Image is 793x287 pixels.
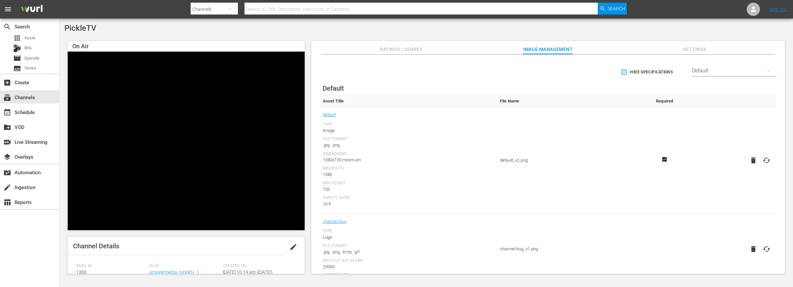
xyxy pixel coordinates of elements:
a: channel-bug [323,217,347,226]
span: 1380 [76,269,87,275]
span: Episode [24,55,39,61]
span: Automation [3,169,11,177]
span: Series [13,64,21,72]
span: Image Management [523,45,573,54]
span: VOD [3,123,11,131]
span: Bits [24,45,32,51]
span: Default [322,84,344,92]
img: ans4CAIJ8jUAAAAAAAAAAAAAAAAAAAAAAAAgQb4GAAAAAAAAAAAAAAAAAAAAAAAAJMjXAAAAAAAAAAAAAAAAAAAAAAAAgAT5G... [16,2,48,17]
span: Episode [13,54,21,62]
a: Sign Out [770,7,787,12]
div: Min Width [323,166,493,171]
span: Search [3,23,11,31]
div: Aspect Ratio [323,195,493,201]
span: Series [24,65,36,71]
span: Search [608,3,625,15]
span: Ingestion [3,184,11,191]
span: Ratings / Genres [376,45,426,54]
div: 16:9 [323,201,493,207]
span: On Air [72,43,89,50]
div: Type [323,122,493,127]
svg: Required [661,156,668,162]
span: Channel Details [73,242,119,250]
div: Aspect Ratio [323,273,493,278]
div: Min Height [323,181,493,186]
div: Max File Size In Kbs [323,258,493,264]
div: 1280 [323,171,493,178]
span: menu [4,5,12,13]
div: Dimensions [323,151,493,157]
span: PickleTV [64,23,96,33]
div: File Format [323,137,493,142]
div: Bits [13,44,21,52]
button: Hide Specifications [620,63,675,81]
th: File Name [497,95,646,107]
div: File Format [323,243,493,249]
div: Default [692,61,776,80]
a: default [323,110,336,119]
button: Search [598,3,627,15]
span: Settings [670,45,720,54]
div: .jpg, .png, .bmp, .gif [323,249,493,255]
div: Image [323,127,493,134]
td: default_v2.png [497,107,646,214]
div: Video Player [68,52,305,230]
th: Asset Title [320,95,497,107]
span: Live Streaming [3,138,11,146]
span: Asset [24,35,35,41]
button: edit [285,239,301,255]
span: Hide Specifications [622,69,673,76]
span: Create [3,79,11,87]
span: Asset [13,34,21,42]
div: Type [323,229,493,234]
span: Channels [3,94,11,102]
span: edit [289,243,297,251]
span: Schedule [3,108,11,116]
td: channel-bug_v1.png [497,214,646,285]
span: Created On: [223,264,293,269]
span: Wurl ID: [76,264,146,269]
span: [DATE] 10:14 am ([DATE]) [223,269,273,275]
span: Reports [3,198,11,206]
div: .jpg, .png [323,142,493,148]
a: answermedia_pickletv_1 [149,269,199,275]
th: Required [646,95,683,107]
div: Logo [323,234,493,241]
span: Slug: [149,264,219,269]
span: Overlays [3,153,11,161]
div: 1280x720 minimum [323,157,493,163]
div: 720 [323,186,493,193]
div: 25000 [323,264,493,270]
